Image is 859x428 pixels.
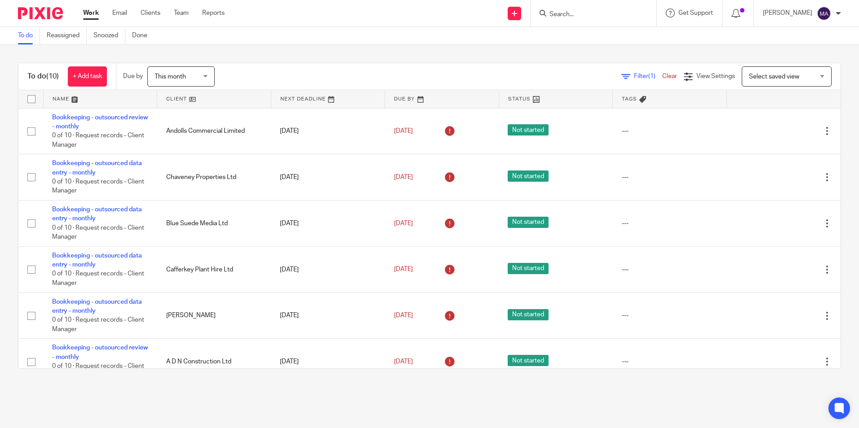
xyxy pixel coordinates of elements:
a: Done [132,27,154,44]
td: [DATE] [271,246,385,293]
a: Clients [141,9,160,17]
div: --- [622,219,718,228]
td: Andolls Commercial Limited [157,108,271,154]
a: Reports [202,9,225,17]
td: Cafferkey Plant Hire Ltd [157,246,271,293]
span: [DATE] [394,266,413,273]
span: 0 of 10 · Request records - Client Manager [52,317,144,333]
a: Reassigned [47,27,87,44]
a: Team [174,9,189,17]
td: [PERSON_NAME] [157,293,271,339]
div: --- [622,127,718,135]
span: Not started [508,217,549,228]
a: Bookkeeping - outsourced data entry - monthly [52,299,142,314]
span: 0 of 10 · Request records - Client Manager [52,179,144,194]
span: Not started [508,263,549,274]
a: Work [83,9,99,17]
div: --- [622,265,718,274]
span: Get Support [678,10,713,16]
td: [DATE] [271,293,385,339]
td: Blue Suede Media Ltd [157,201,271,247]
h1: To do [27,72,59,81]
span: Not started [508,124,549,135]
img: svg%3E [817,6,831,21]
a: To do [18,27,40,44]
span: (10) [46,73,59,80]
td: Chaveney Properties Ltd [157,154,271,201]
td: [DATE] [271,108,385,154]
span: 0 of 10 · Request records - Client Manager [52,363,144,379]
span: [DATE] [394,312,413,319]
a: Bookkeeping - outsourced data entry - monthly [52,206,142,222]
td: [DATE] [271,201,385,247]
a: + Add task [68,66,107,87]
td: [DATE] [271,154,385,201]
a: Clear [662,73,677,79]
img: Pixie [18,7,63,19]
span: Tags [622,96,637,101]
a: Bookkeeping - outsourced review - monthly [52,345,148,360]
p: Due by [123,72,143,81]
span: Not started [508,309,549,320]
span: 0 of 10 · Request records - Client Manager [52,132,144,148]
a: Bookkeeping - outsourced data entry - monthly [52,160,142,175]
span: [DATE] [394,174,413,180]
span: 0 of 10 · Request records - Client Manager [52,225,144,240]
a: Bookkeeping - outsourced review - monthly [52,114,148,130]
span: Not started [508,355,549,366]
span: (1) [648,73,655,79]
p: [PERSON_NAME] [763,9,812,17]
span: This month [155,74,186,80]
div: --- [622,357,718,366]
span: Filter [634,73,662,79]
span: Not started [508,170,549,182]
span: [DATE] [394,128,413,134]
div: --- [622,173,718,182]
span: [DATE] [394,358,413,365]
input: Search [549,11,629,19]
span: Select saved view [749,74,799,80]
a: Snoozed [93,27,125,44]
a: Bookkeeping - outsourced data entry - monthly [52,253,142,268]
td: [DATE] [271,339,385,385]
td: A D N Construction Ltd [157,339,271,385]
span: View Settings [696,73,735,79]
div: --- [622,311,718,320]
span: [DATE] [394,220,413,227]
span: 0 of 10 · Request records - Client Manager [52,271,144,287]
a: Email [112,9,127,17]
